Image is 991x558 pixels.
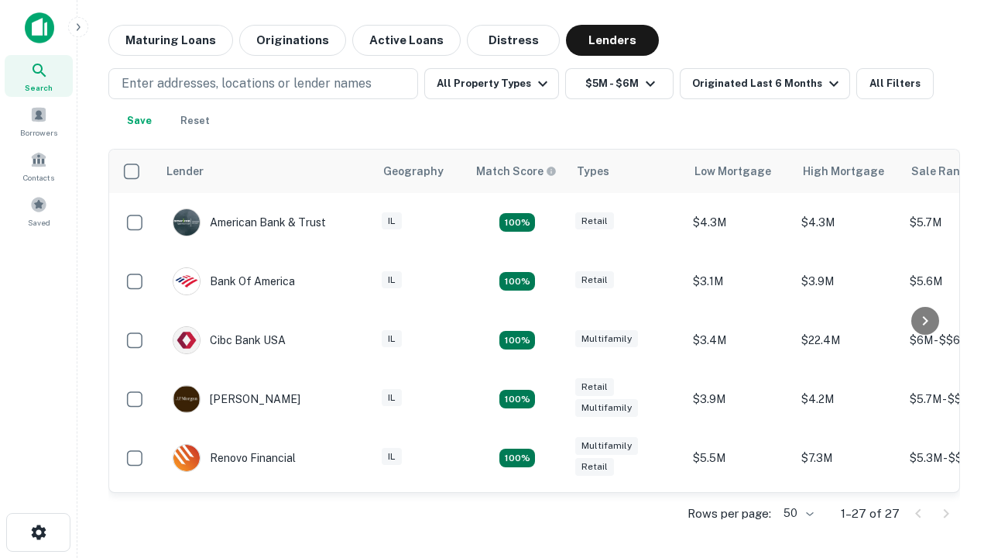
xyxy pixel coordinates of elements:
button: Lenders [566,25,659,56]
img: picture [173,386,200,412]
div: Retail [575,378,614,396]
div: IL [382,389,402,407]
button: Save your search to get updates of matches that match your search criteria. [115,105,164,136]
td: $3.1M [685,252,794,311]
div: Matching Properties: 4, hasApolloMatch: undefined [499,331,535,350]
td: $4.2M [794,370,902,429]
button: Originations [239,25,346,56]
div: Matching Properties: 7, hasApolloMatch: undefined [499,213,535,232]
span: Saved [28,216,50,229]
div: IL [382,212,402,230]
div: IL [382,330,402,348]
td: $7.3M [794,429,902,487]
a: Saved [5,190,73,232]
img: picture [173,445,200,471]
td: $3.1M [794,487,902,546]
button: Maturing Loans [108,25,233,56]
iframe: Chat Widget [914,434,991,508]
button: Enter addresses, locations or lender names [108,68,418,99]
div: Matching Properties: 4, hasApolloMatch: undefined [499,449,535,467]
div: Retail [575,458,614,476]
th: Lender [157,150,374,193]
div: High Mortgage [803,162,884,181]
th: High Mortgage [794,150,902,193]
img: picture [173,268,200,294]
a: Contacts [5,145,73,187]
p: Rows per page: [688,505,771,523]
div: Multifamily [575,399,638,417]
div: Matching Properties: 4, hasApolloMatch: undefined [499,390,535,408]
img: picture [173,327,200,353]
button: All Property Types [424,68,559,99]
th: Capitalize uses an advanced AI algorithm to match your search with the best lender. The match sco... [467,150,568,193]
p: 1–27 of 27 [841,505,900,523]
div: Types [577,162,609,181]
span: Borrowers [20,126,57,139]
div: IL [382,448,402,466]
button: Active Loans [352,25,461,56]
th: Low Mortgage [685,150,794,193]
div: Cibc Bank USA [173,326,286,354]
td: $4.3M [685,193,794,252]
td: $3.4M [685,311,794,370]
p: Enter addresses, locations or lender names [122,74,372,93]
div: American Bank & Trust [173,208,326,236]
td: $2.2M [685,487,794,546]
td: $3.9M [685,370,794,429]
div: Retail [575,271,614,289]
a: Search [5,55,73,97]
div: Geography [383,162,444,181]
th: Types [568,150,685,193]
button: All Filters [856,68,934,99]
button: Distress [467,25,560,56]
td: $5.5M [685,429,794,487]
div: Multifamily [575,437,638,455]
div: Multifamily [575,330,638,348]
a: Borrowers [5,100,73,142]
div: Originated Last 6 Months [692,74,843,93]
h6: Match Score [476,163,554,180]
div: Low Mortgage [694,162,771,181]
div: 50 [777,502,816,525]
span: Contacts [23,171,54,184]
td: $22.4M [794,311,902,370]
div: IL [382,271,402,289]
td: $4.3M [794,193,902,252]
div: Lender [166,162,204,181]
button: Reset [170,105,220,136]
div: Matching Properties: 4, hasApolloMatch: undefined [499,272,535,291]
div: Retail [575,212,614,230]
div: [PERSON_NAME] [173,385,300,413]
button: $5M - $6M [565,68,674,99]
span: Search [25,81,53,94]
img: picture [173,209,200,236]
th: Geography [374,150,467,193]
div: Bank Of America [173,267,295,295]
div: Renovo Financial [173,444,296,472]
img: capitalize-icon.png [25,12,54,43]
div: Capitalize uses an advanced AI algorithm to match your search with the best lender. The match sco... [476,163,557,180]
td: $3.9M [794,252,902,311]
button: Originated Last 6 Months [680,68,850,99]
